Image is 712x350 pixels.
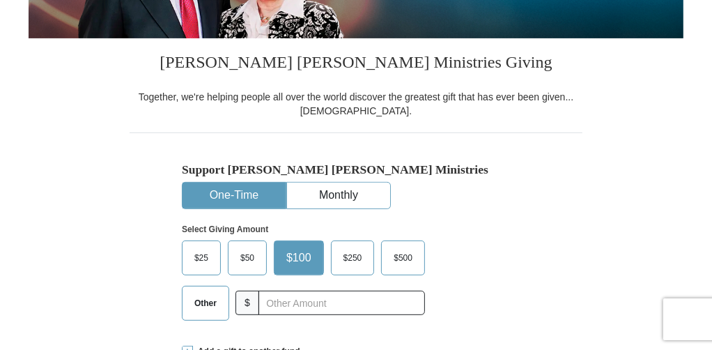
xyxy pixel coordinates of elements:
span: Other [187,293,224,314]
span: $250 [336,248,369,268]
span: $25 [187,248,215,268]
span: $100 [279,248,318,268]
span: $ [235,291,259,315]
button: One-Time [183,183,286,208]
div: Together, we're helping people all over the world discover the greatest gift that has ever been g... [130,90,582,118]
h5: Support [PERSON_NAME] [PERSON_NAME] Ministries [182,162,530,177]
strong: Select Giving Amount [182,225,268,234]
button: Monthly [287,183,390,208]
span: $50 [233,248,261,268]
span: $500 [387,248,419,268]
h3: [PERSON_NAME] [PERSON_NAME] Ministries Giving [130,38,582,90]
input: Other Amount [258,291,425,315]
